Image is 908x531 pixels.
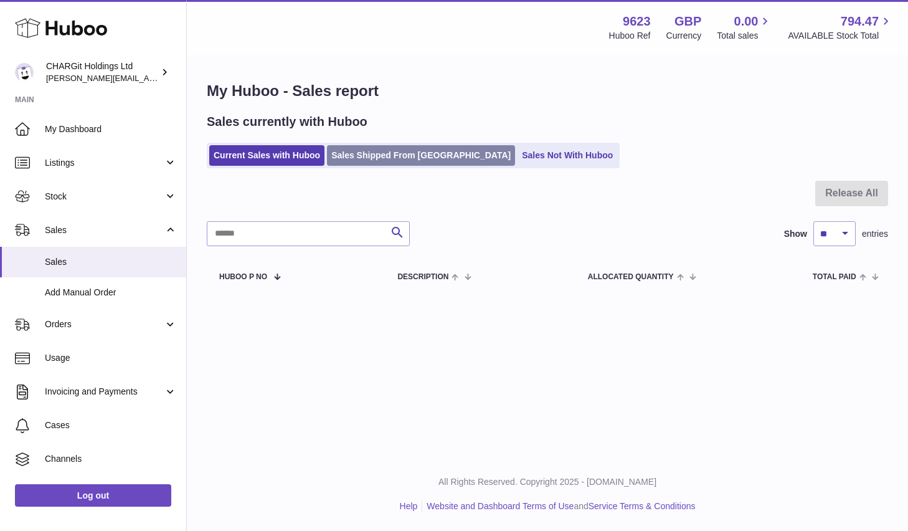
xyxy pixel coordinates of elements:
[46,73,250,83] span: [PERSON_NAME][EMAIL_ADDRESS][DOMAIN_NAME]
[46,60,158,84] div: CHARGit Holdings Ltd
[588,273,674,281] span: ALLOCATED Quantity
[197,476,898,488] p: All Rights Reserved. Copyright 2025 - [DOMAIN_NAME]
[45,453,177,465] span: Channels
[45,224,164,236] span: Sales
[518,145,617,166] a: Sales Not With Huboo
[207,113,367,130] h2: Sales currently with Huboo
[784,228,807,240] label: Show
[666,30,702,42] div: Currency
[862,228,888,240] span: entries
[734,13,759,30] span: 0.00
[397,273,448,281] span: Description
[45,157,164,169] span: Listings
[841,13,879,30] span: 794.47
[422,500,695,512] li: and
[427,501,574,511] a: Website and Dashboard Terms of Use
[717,30,772,42] span: Total sales
[327,145,515,166] a: Sales Shipped From [GEOGRAPHIC_DATA]
[219,273,267,281] span: Huboo P no
[788,13,893,42] a: 794.47 AVAILABLE Stock Total
[45,318,164,330] span: Orders
[589,501,696,511] a: Service Terms & Conditions
[813,273,856,281] span: Total paid
[207,81,888,101] h1: My Huboo - Sales report
[15,484,171,507] a: Log out
[209,145,324,166] a: Current Sales with Huboo
[674,13,701,30] strong: GBP
[45,352,177,364] span: Usage
[45,191,164,203] span: Stock
[45,386,164,398] span: Invoicing and Payments
[45,287,177,299] span: Add Manual Order
[45,256,177,268] span: Sales
[45,123,177,135] span: My Dashboard
[45,419,177,431] span: Cases
[717,13,772,42] a: 0.00 Total sales
[15,63,34,82] img: francesca@chargit.co.uk
[400,501,418,511] a: Help
[623,13,651,30] strong: 9623
[609,30,651,42] div: Huboo Ref
[788,30,893,42] span: AVAILABLE Stock Total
